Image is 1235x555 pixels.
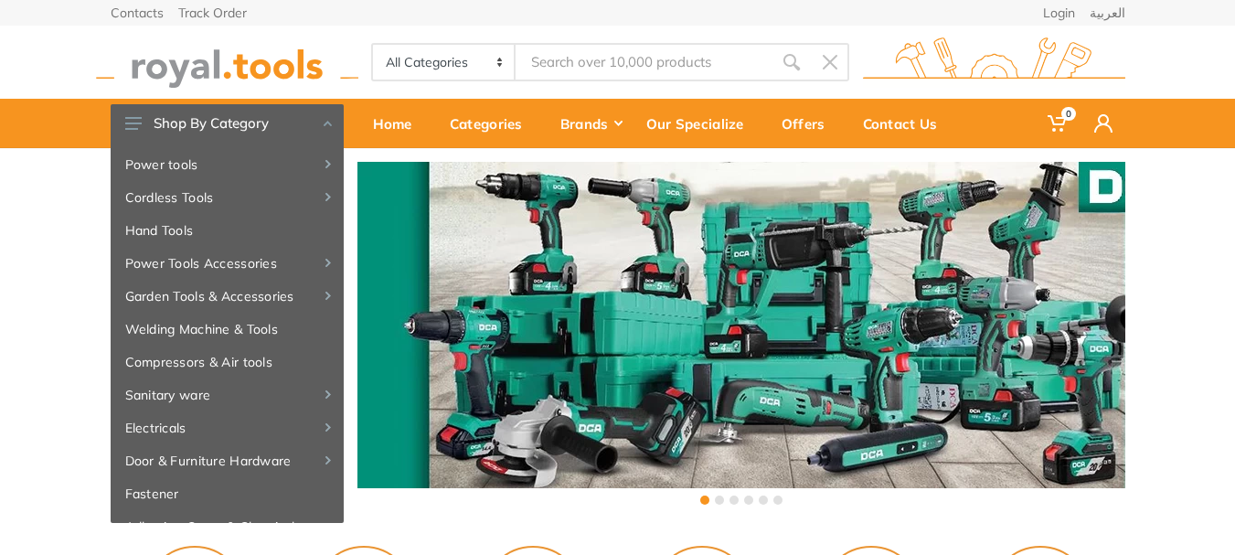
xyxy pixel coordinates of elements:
[850,99,963,148] a: Contact Us
[437,99,548,148] a: Categories
[111,346,344,379] a: Compressors & Air tools
[96,37,358,88] img: royal.tools Logo
[360,104,437,143] div: Home
[1090,6,1125,19] a: العربية
[111,379,344,411] a: Sanitary ware
[1035,99,1081,148] a: 0
[111,181,344,214] a: Cordless Tools
[111,411,344,444] a: Electricals
[111,247,344,280] a: Power Tools Accessories
[111,148,344,181] a: Power tools
[111,280,344,313] a: Garden Tools & Accessories
[111,214,344,247] a: Hand Tools
[111,104,344,143] button: Shop By Category
[111,444,344,477] a: Door & Furniture Hardware
[850,104,963,143] div: Contact Us
[111,477,344,510] a: Fastener
[1061,107,1076,121] span: 0
[863,37,1125,88] img: royal.tools Logo
[633,99,769,148] a: Our Specialize
[633,104,769,143] div: Our Specialize
[178,6,247,19] a: Track Order
[111,313,344,346] a: Welding Machine & Tools
[437,104,548,143] div: Categories
[548,104,633,143] div: Brands
[360,99,437,148] a: Home
[769,104,850,143] div: Offers
[373,45,516,80] select: Category
[111,510,344,543] a: Adhesive, Spray & Chemical
[769,99,850,148] a: Offers
[1043,6,1075,19] a: Login
[111,6,164,19] a: Contacts
[516,43,772,81] input: Site search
